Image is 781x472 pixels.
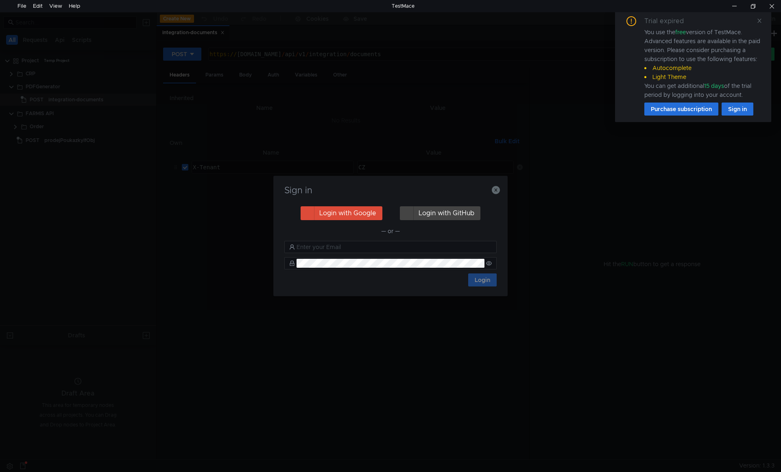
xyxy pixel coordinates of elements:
span: free [675,28,686,36]
div: Trial expired [644,16,694,26]
span: 15 days [704,82,724,90]
li: Autocomplete [644,63,761,72]
input: Enter your Email [297,243,492,251]
div: — or — [284,226,497,236]
button: Purchase subscription [644,103,718,116]
button: Login with Google [301,206,382,220]
h3: Sign in [283,186,498,195]
li: Light Theme [644,72,761,81]
div: You use the version of TestMace. Advanced features are available in the paid version. Please cons... [644,28,761,99]
button: Login with GitHub [400,206,480,220]
div: You can get additional of the trial period by logging into your account. [644,81,761,99]
button: Sign in [722,103,753,116]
